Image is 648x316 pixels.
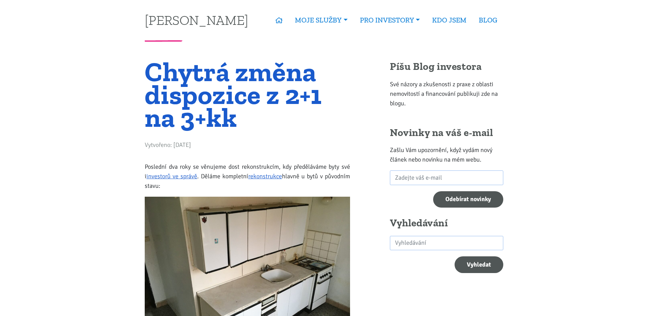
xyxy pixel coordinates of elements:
[473,12,503,28] a: BLOG
[248,172,282,180] a: rekonstrukce
[145,13,248,27] a: [PERSON_NAME]
[433,191,503,208] input: Odebírat novinky
[390,60,503,73] h2: Píšu Blog investora
[455,256,503,273] button: Vyhledat
[145,140,350,153] div: Vytvořeno: [DATE]
[390,236,503,251] input: search
[390,79,503,108] p: Své názory a zkušenosti z praxe z oblasti nemovitostí a financování publikuji zde na blogu.
[146,172,197,180] a: investorů ve správě
[390,170,503,185] input: Zadejte váš e-mail
[390,126,503,139] h2: Novinky na váš e-mail
[145,162,350,191] p: Poslední dva roky se věnujeme dost rekonstrukcím, kdy předěláváme byty své i . Děláme kompletní h...
[354,12,426,28] a: PRO INVESTORY
[145,60,350,129] h1: Chytrá změna dispozice z 2+1 na 3+kk
[390,217,503,230] h2: Vyhledávání
[426,12,473,28] a: KDO JSEM
[289,12,353,28] a: MOJE SLUŽBY
[390,145,503,164] p: Zašlu Vám upozornění, když vydám nový článek nebo novinku na mém webu.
